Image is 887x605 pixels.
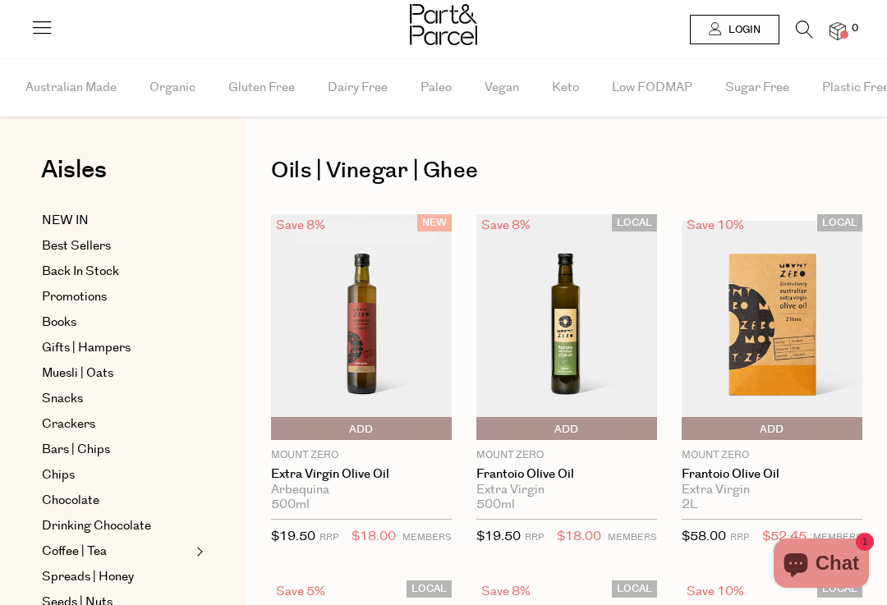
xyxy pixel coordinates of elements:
[42,262,191,282] a: Back In Stock
[476,580,535,603] div: Save 8%
[271,214,330,236] div: Save 8%
[42,236,191,256] a: Best Sellers
[42,364,191,383] a: Muesli | Oats
[352,526,396,548] span: $18.00
[682,221,862,434] img: Frantoio Olive Oil
[42,338,191,358] a: Gifts | Hampers
[682,214,749,236] div: Save 10%
[42,338,131,358] span: Gifts | Hampers
[612,580,657,598] span: LOCAL
[42,313,76,332] span: Books
[410,4,477,45] img: Part&Parcel
[42,465,75,485] span: Chips
[552,59,579,117] span: Keto
[682,417,862,440] button: Add To Parcel
[682,467,862,482] a: Frantoio Olive Oil
[476,467,657,482] a: Frantoio Olive Oil
[42,567,191,587] a: Spreads | Honey
[271,417,452,440] button: Add To Parcel
[42,211,191,231] a: NEW IN
[41,152,107,188] span: Aisles
[42,491,99,511] span: Chocolate
[682,528,726,545] span: $58.00
[42,542,107,561] span: Coffee | Tea
[149,59,195,117] span: Organic
[682,497,697,512] span: 2L
[848,21,862,36] span: 0
[271,448,452,463] p: Mount Zero
[42,262,119,282] span: Back In Stock
[41,158,107,199] a: Aisles
[271,214,452,440] img: Extra Virgin Olive Oil
[271,467,452,482] a: Extra Virgin Olive Oil
[476,497,515,512] span: 500ml
[612,59,692,117] span: Low FODMAP
[724,23,761,37] span: Login
[228,59,295,117] span: Gluten Free
[271,152,862,190] h1: Oils | Vinegar | Ghee
[476,214,535,236] div: Save 8%
[762,526,807,548] span: $52.45
[25,59,117,117] span: Australian Made
[421,59,452,117] span: Paleo
[42,415,95,434] span: Crackers
[271,528,315,545] span: $19.50
[42,287,107,307] span: Promotions
[42,440,110,460] span: Bars | Chips
[42,465,191,485] a: Chips
[42,287,191,307] a: Promotions
[407,580,452,598] span: LOCAL
[417,214,452,231] span: NEW
[830,22,846,39] a: 0
[192,542,204,561] button: Expand/Collapse Coffee | Tea
[271,497,310,512] span: 500ml
[42,389,191,409] a: Snacks
[682,448,862,463] p: Mount Zero
[476,448,657,463] p: Mount Zero
[42,211,89,231] span: NEW IN
[42,516,151,536] span: Drinking Chocolate
[42,236,111,256] span: Best Sellers
[476,528,521,545] span: $19.50
[271,483,452,497] div: Arbequina
[476,417,657,440] button: Add To Parcel
[42,491,191,511] a: Chocolate
[817,214,862,231] span: LOCAL
[42,440,191,460] a: Bars | Chips
[730,531,749,543] small: RRP
[557,526,601,548] span: $18.00
[42,389,83,409] span: Snacks
[42,516,191,536] a: Drinking Chocolate
[42,313,191,332] a: Books
[42,364,113,383] span: Muesli | Oats
[769,539,874,592] inbox-online-store-chat: Shopify online store chat
[612,214,657,231] span: LOCAL
[813,531,862,543] small: MEMBERS
[42,415,191,434] a: Crackers
[525,531,544,543] small: RRP
[682,483,862,497] div: Extra Virgin
[328,59,388,117] span: Dairy Free
[608,531,657,543] small: MEMBERS
[476,214,657,440] img: Frantoio Olive Oil
[682,580,749,603] div: Save 10%
[476,483,657,497] div: Extra Virgin
[690,15,779,44] a: Login
[271,580,330,603] div: Save 5%
[485,59,519,117] span: Vegan
[42,542,191,561] a: Coffee | Tea
[42,567,134,587] span: Spreads | Honey
[402,531,452,543] small: MEMBERS
[725,59,789,117] span: Sugar Free
[319,531,338,543] small: RRP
